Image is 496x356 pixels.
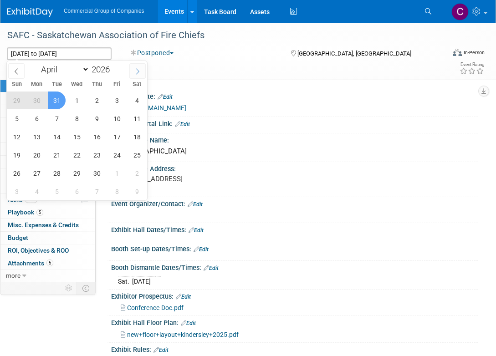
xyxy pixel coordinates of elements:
[48,128,66,146] span: April 14, 2026
[28,164,46,182] span: April 27, 2026
[128,48,177,57] button: Postponed
[8,110,26,127] span: April 5, 2026
[107,81,127,87] span: Fri
[0,80,95,92] a: Event Information
[64,8,144,14] span: Commercial Group of Companies
[111,242,478,254] div: Booth Set-up Dates/Times:
[8,92,26,109] span: March 29, 2026
[111,343,478,355] div: Exhibit Rules:
[108,92,126,109] span: April 3, 2026
[111,197,478,209] div: Event Organizer/Contact:
[7,47,112,60] input: Event Start Date - End Date
[88,110,106,127] span: April 9, 2026
[128,146,146,164] span: April 25, 2026
[121,331,239,338] a: new+floor+layout+kindersley+2025.pdf
[108,110,126,127] span: April 10, 2026
[88,183,106,200] span: May 7, 2026
[88,128,106,146] span: April 16, 2026
[68,110,86,127] span: April 8, 2026
[128,128,146,146] span: April 18, 2026
[118,144,471,158] div: [GEOGRAPHIC_DATA]
[194,246,209,253] a: Edit
[88,146,106,164] span: April 23, 2026
[122,104,186,112] a: [URL][DOMAIN_NAME]
[132,276,151,286] td: [DATE]
[111,316,478,328] div: Exhibit Hall Floor Plan:
[0,130,95,142] a: Asset Reservations1
[8,259,53,267] span: Attachments
[8,234,28,241] span: Budget
[121,175,254,183] pre: [STREET_ADDRESS]
[88,164,106,182] span: April 30, 2026
[0,156,95,168] a: Giveaways1
[463,49,485,56] div: In-Person
[77,282,96,294] td: Toggle Event Tabs
[0,257,95,270] a: Attachments5
[204,265,219,271] a: Edit
[48,92,66,109] span: March 31, 2026
[0,244,95,257] a: ROI, Objectives & ROO
[68,146,86,164] span: April 22, 2026
[28,128,46,146] span: April 13, 2026
[28,110,46,127] span: April 6, 2026
[0,206,95,219] a: Playbook5
[87,81,107,87] span: Thu
[111,261,478,273] div: Booth Dismantle Dates/Times:
[181,320,196,326] a: Edit
[108,146,126,164] span: April 24, 2026
[188,201,203,208] a: Edit
[27,81,47,87] span: Mon
[0,92,95,105] a: Booth
[8,146,26,164] span: April 19, 2026
[111,117,478,129] div: Exhibitor Portal Link:
[0,270,95,282] a: more
[0,168,95,181] a: Shipments3
[111,133,478,145] div: Event Venue Name:
[111,162,478,173] div: Event Venue Address:
[8,128,26,146] span: April 12, 2026
[111,290,478,301] div: Exhibitor Prospectus:
[8,183,26,200] span: May 3, 2026
[25,196,37,203] span: 91%
[48,110,66,127] span: April 7, 2026
[61,282,77,294] td: Personalize Event Tab Strip
[48,146,66,164] span: April 21, 2026
[111,90,478,102] div: Event Website:
[158,94,173,100] a: Edit
[176,294,191,300] a: Edit
[0,143,95,155] a: Trucks & Equipment
[28,183,46,200] span: May 4, 2026
[4,27,437,44] div: SAFC - Saskatchewan Association of Fire Chiefs
[189,227,204,234] a: Edit
[8,221,79,229] span: Misc. Expenses & Credits
[108,164,126,182] span: May 1, 2026
[48,164,66,182] span: April 28, 2026
[128,110,146,127] span: April 11, 2026
[128,164,146,182] span: May 2, 2026
[6,272,20,279] span: more
[0,105,95,117] a: Staff2
[127,81,147,87] span: Sat
[8,247,69,254] span: ROI, Objectives & ROO
[68,164,86,182] span: April 29, 2026
[121,304,184,311] a: Conference-Doc.pdf
[297,50,411,57] span: [GEOGRAPHIC_DATA], [GEOGRAPHIC_DATA]
[8,164,26,182] span: April 26, 2026
[0,193,95,206] a: Tasks91%
[68,128,86,146] span: April 15, 2026
[36,209,43,216] span: 5
[453,49,462,56] img: Format-Inperson.png
[88,92,106,109] span: April 2, 2026
[0,117,95,130] a: Travel Reservations1
[46,259,53,266] span: 5
[108,128,126,146] span: April 17, 2026
[68,92,86,109] span: April 1, 2026
[28,146,46,164] span: April 20, 2026
[7,81,27,87] span: Sun
[111,223,478,235] div: Exhibit Hall Dates/Times:
[108,183,126,200] span: May 8, 2026
[28,92,46,109] span: March 30, 2026
[175,121,190,127] a: Edit
[48,183,66,200] span: May 5, 2026
[128,92,146,109] span: April 4, 2026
